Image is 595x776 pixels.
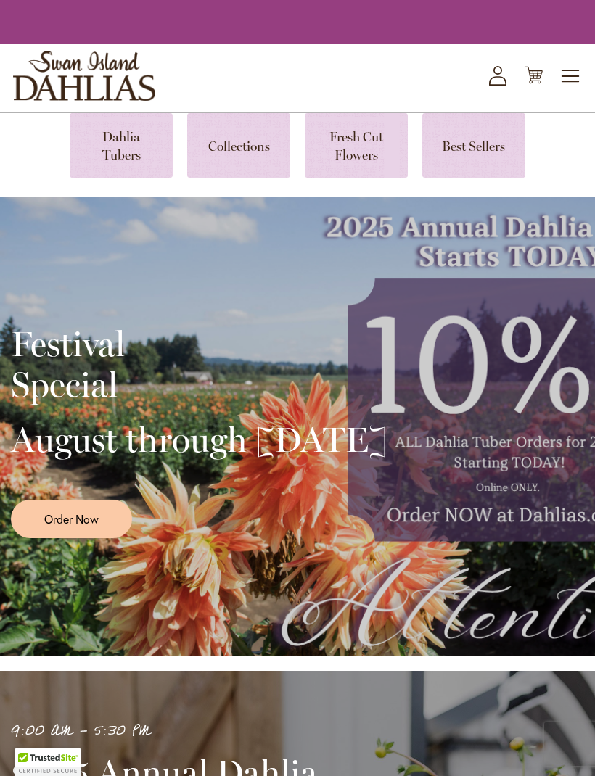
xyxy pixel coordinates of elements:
[11,419,387,460] h2: August through [DATE]
[11,323,387,405] h2: Festival Special
[44,511,99,527] span: Order Now
[11,500,132,538] a: Order Now
[11,719,410,743] p: 9:00 AM - 5:30 PM
[13,51,155,101] a: store logo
